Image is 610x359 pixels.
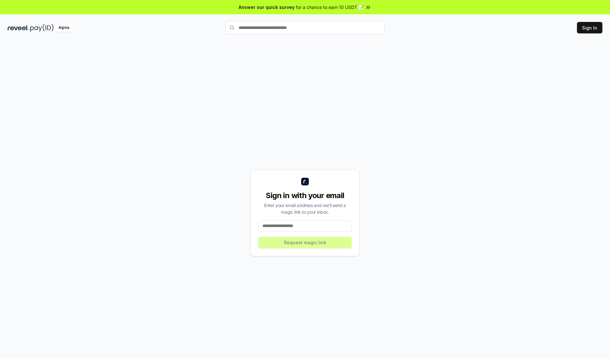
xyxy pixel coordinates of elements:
span: Answer our quick survey [239,4,295,10]
div: Alpha [55,24,73,32]
img: pay_id [30,24,54,32]
span: for a chance to earn 10 USDT 📝 [296,4,364,10]
img: reveel_dark [8,24,29,32]
button: Sign In [577,22,602,33]
div: Sign in with your email [258,190,352,201]
div: Enter your email address and we’ll send a magic link to your inbox. [258,202,352,215]
img: logo_small [301,178,309,185]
